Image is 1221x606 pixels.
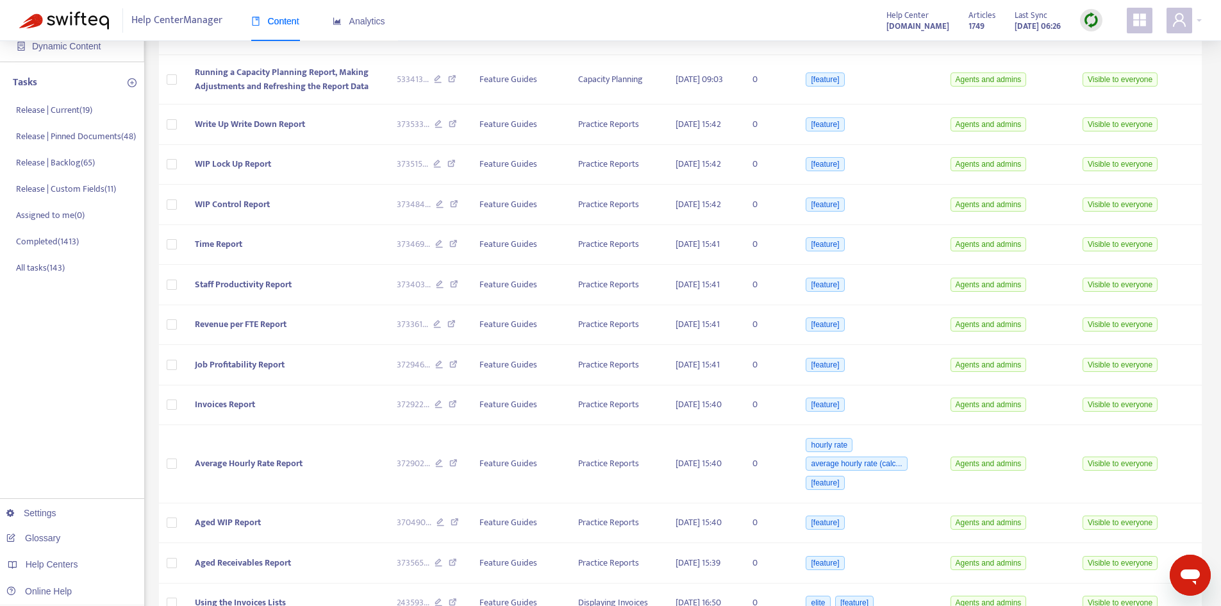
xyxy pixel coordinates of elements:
[676,237,720,251] span: [DATE] 15:41
[676,277,720,292] span: [DATE] 15:41
[951,358,1027,372] span: Agents and admins
[568,345,666,385] td: Practice Reports
[13,75,37,90] p: Tasks
[1083,198,1158,212] span: Visible to everyone
[676,515,722,530] span: [DATE] 15:40
[195,397,255,412] span: Invoices Report
[676,397,722,412] span: [DATE] 15:40
[1083,157,1158,171] span: Visible to everyone
[568,105,666,145] td: Practice Reports
[1170,555,1211,596] iframe: Button to launch messaging window
[742,385,793,426] td: 0
[568,425,666,503] td: Practice Reports
[806,72,844,87] span: [feature]
[397,237,430,251] span: 373469 ...
[676,156,721,171] span: [DATE] 15:42
[19,12,109,29] img: Swifteq
[676,197,721,212] span: [DATE] 15:42
[568,305,666,346] td: Practice Reports
[806,157,844,171] span: [feature]
[806,457,907,471] span: average hourly rate (calc...
[1083,237,1158,251] span: Visible to everyone
[568,503,666,544] td: Practice Reports
[568,185,666,225] td: Practice Reports
[469,543,567,584] td: Feature Guides
[469,425,567,503] td: Feature Guides
[251,17,260,26] span: book
[397,317,428,332] span: 373361 ...
[742,503,793,544] td: 0
[397,457,430,471] span: 372902 ...
[806,556,844,570] span: [feature]
[951,157,1027,171] span: Agents and admins
[1083,556,1158,570] span: Visible to everyone
[742,265,793,305] td: 0
[195,237,242,251] span: Time Report
[951,516,1027,530] span: Agents and admins
[886,19,949,33] a: [DOMAIN_NAME]
[6,586,72,596] a: Online Help
[968,8,995,22] span: Articles
[806,317,844,332] span: [feature]
[676,117,721,131] span: [DATE] 15:42
[397,556,429,570] span: 373565 ...
[951,457,1027,471] span: Agents and admins
[742,185,793,225] td: 0
[676,456,722,471] span: [DATE] 15:40
[742,55,793,105] td: 0
[742,305,793,346] td: 0
[742,105,793,145] td: 0
[469,185,567,225] td: Feature Guides
[333,17,342,26] span: area-chart
[742,543,793,584] td: 0
[397,516,431,530] span: 370490 ...
[968,19,984,33] strong: 1749
[806,237,844,251] span: [feature]
[806,438,852,452] span: hourly rate
[195,197,270,212] span: WIP Control Report
[397,398,429,412] span: 372922 ...
[16,235,79,248] p: Completed ( 1413 )
[195,277,292,292] span: Staff Productivity Report
[195,117,305,131] span: Write Up Write Down Report
[951,556,1027,570] span: Agents and admins
[397,117,429,131] span: 373533 ...
[676,555,720,570] span: [DATE] 15:39
[568,55,666,105] td: Capacity Planning
[16,130,136,143] p: Release | Pinned Documents ( 48 )
[128,78,137,87] span: plus-circle
[1083,398,1158,412] span: Visible to everyone
[469,265,567,305] td: Feature Guides
[806,117,844,131] span: [feature]
[17,42,26,51] span: container
[568,385,666,426] td: Practice Reports
[195,317,287,332] span: Revenue per FTE Report
[333,16,385,26] span: Analytics
[951,278,1027,292] span: Agents and admins
[397,198,431,212] span: 373484 ...
[886,8,929,22] span: Help Center
[469,225,567,265] td: Feature Guides
[16,103,92,117] p: Release | Current ( 19 )
[568,225,666,265] td: Practice Reports
[951,198,1027,212] span: Agents and admins
[806,516,844,530] span: [feature]
[397,157,428,171] span: 373515 ...
[6,508,56,518] a: Settings
[742,425,793,503] td: 0
[195,555,291,570] span: Aged Receivables Report
[806,398,844,412] span: [feature]
[32,41,101,51] span: Dynamic Content
[1015,19,1061,33] strong: [DATE] 06:26
[195,515,261,530] span: Aged WIP Report
[131,8,222,33] span: Help Center Manager
[6,533,60,543] a: Glossary
[195,357,285,372] span: Job Profitability Report
[195,156,271,171] span: WIP Lock Up Report
[676,357,720,372] span: [DATE] 15:41
[1083,72,1158,87] span: Visible to everyone
[806,358,844,372] span: [feature]
[951,237,1027,251] span: Agents and admins
[1132,12,1147,28] span: appstore
[16,261,65,274] p: All tasks ( 143 )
